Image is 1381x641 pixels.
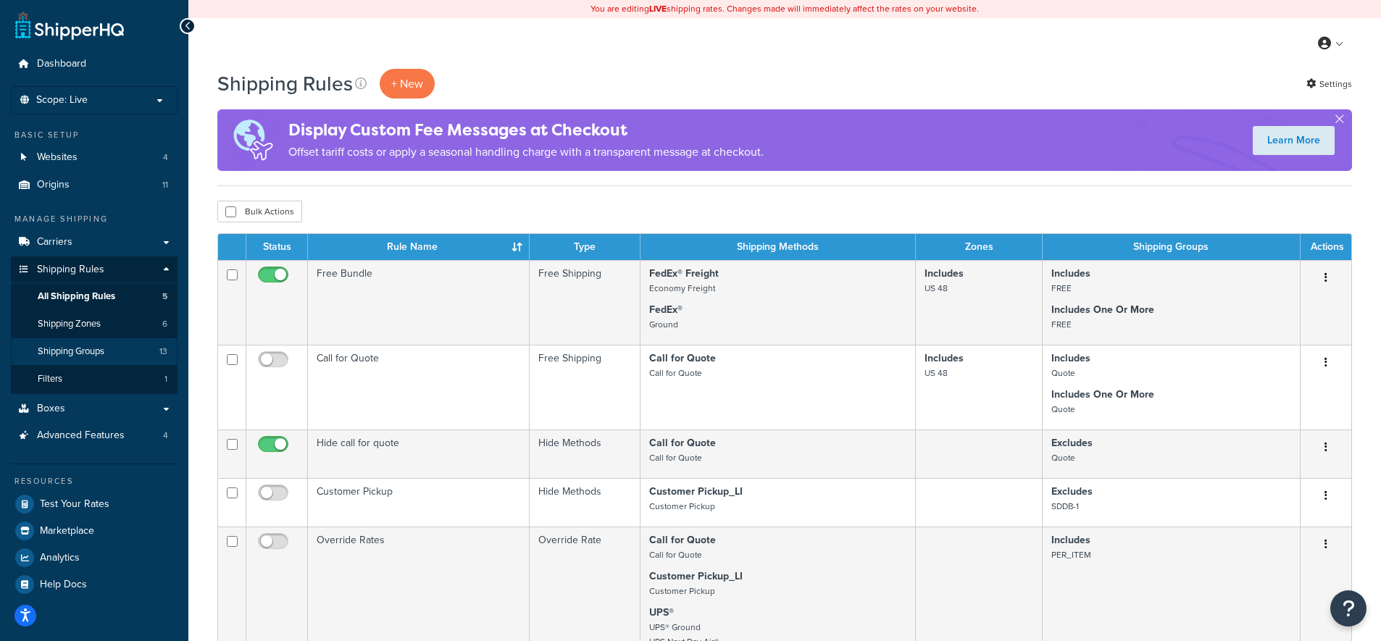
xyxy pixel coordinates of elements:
[1253,126,1335,155] a: Learn More
[530,345,640,430] td: Free Shipping
[37,58,86,70] span: Dashboard
[38,290,115,303] span: All Shipping Rules
[11,366,178,393] li: Filters
[649,548,702,561] small: Call for Quote
[649,302,683,317] strong: FedEx®
[1051,451,1075,464] small: Quote
[37,430,125,442] span: Advanced Features
[1051,351,1090,366] strong: Includes
[11,422,178,449] li: Advanced Features
[11,129,178,141] div: Basic Setup
[11,545,178,571] a: Analytics
[1043,234,1301,260] th: Shipping Groups
[308,234,530,260] th: Rule Name : activate to sort column ascending
[11,366,178,393] a: Filters 1
[649,605,674,620] strong: UPS®
[36,94,88,106] span: Scope: Live
[11,518,178,544] a: Marketplace
[38,345,104,358] span: Shipping Groups
[649,266,719,281] strong: FedEx® Freight
[925,266,964,281] strong: Includes
[11,256,178,394] li: Shipping Rules
[649,366,702,380] small: Call for Quote
[11,395,178,422] a: Boxes
[925,282,948,295] small: US 48
[649,282,715,295] small: Economy Freight
[649,2,667,15] b: LIVE
[40,525,94,537] span: Marketplace
[916,234,1043,260] th: Zones
[15,11,124,40] a: ShipperHQ Home
[162,290,167,303] span: 5
[530,430,640,478] td: Hide Methods
[11,144,178,171] li: Websites
[649,435,716,451] strong: Call for Quote
[11,229,178,256] a: Carriers
[11,311,178,338] a: Shipping Zones 6
[163,151,168,164] span: 4
[308,430,530,478] td: Hide call for quote
[1301,234,1351,260] th: Actions
[11,256,178,283] a: Shipping Rules
[37,236,72,248] span: Carriers
[37,151,78,164] span: Websites
[217,201,302,222] button: Bulk Actions
[11,338,178,365] a: Shipping Groups 13
[308,478,530,527] td: Customer Pickup
[11,283,178,310] a: All Shipping Rules 5
[1051,484,1093,499] strong: Excludes
[159,345,167,358] span: 13
[649,569,743,584] strong: Customer Pickup_LI
[925,351,964,366] strong: Includes
[11,51,178,77] a: Dashboard
[37,264,104,276] span: Shipping Rules
[530,234,640,260] th: Type
[1051,318,1072,331] small: FREE
[649,500,715,513] small: Customer Pickup
[11,311,178,338] li: Shipping Zones
[38,318,101,330] span: Shipping Zones
[649,585,715,598] small: Customer Pickup
[1051,435,1093,451] strong: Excludes
[40,552,80,564] span: Analytics
[1051,282,1072,295] small: FREE
[162,318,167,330] span: 6
[530,478,640,527] td: Hide Methods
[1051,266,1090,281] strong: Includes
[288,118,764,142] h4: Display Custom Fee Messages at Checkout
[163,430,168,442] span: 4
[11,475,178,487] div: Resources
[641,234,917,260] th: Shipping Methods
[37,403,65,415] span: Boxes
[1051,366,1075,380] small: Quote
[649,484,743,499] strong: Customer Pickup_LI
[1051,403,1075,416] small: Quote
[11,571,178,598] a: Help Docs
[37,179,70,191] span: Origins
[40,579,87,591] span: Help Docs
[38,373,62,385] span: Filters
[246,234,308,260] th: Status
[1330,590,1367,627] button: Open Resource Center
[649,318,678,331] small: Ground
[11,338,178,365] li: Shipping Groups
[1051,548,1091,561] small: PER_ITEM
[11,422,178,449] a: Advanced Features 4
[380,69,435,99] p: + New
[308,345,530,430] td: Call for Quote
[925,366,948,380] small: US 48
[530,260,640,345] td: Free Shipping
[40,498,109,511] span: Test Your Rates
[11,491,178,517] a: Test Your Rates
[217,70,353,98] h1: Shipping Rules
[164,373,167,385] span: 1
[11,172,178,198] li: Origins
[1051,302,1154,317] strong: Includes One Or More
